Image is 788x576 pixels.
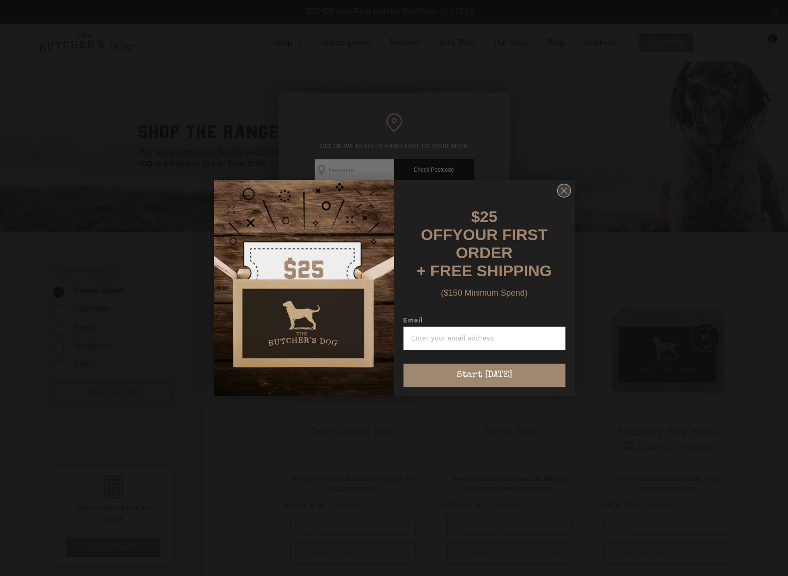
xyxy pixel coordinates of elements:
[441,288,527,297] span: ($150 Minimum Spend)
[214,180,394,396] img: d0d537dc-5429-4832-8318-9955428ea0a1.jpeg
[403,364,565,387] button: Start [DATE]
[417,226,552,279] span: YOUR FIRST ORDER + FREE SHIPPING
[403,316,565,327] label: Email
[403,327,565,350] input: Enter your email address
[421,208,497,243] span: $25 OFF
[557,184,571,198] button: Close dialog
